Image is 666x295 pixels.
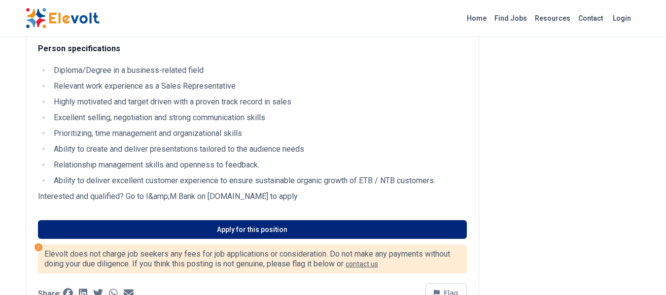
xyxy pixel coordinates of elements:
[44,249,460,269] p: Elevolt does not charge job seekers any fees for job applications or consideration. Do not make a...
[463,10,491,26] a: Home
[574,10,607,26] a: Contact
[51,80,467,92] li: Relevant work experience as a Sales Representative
[38,191,467,202] p: Interested and qualified? Go to I&amp;M Bank on [DOMAIN_NAME] to apply
[38,220,467,239] a: Apply for this position
[26,8,100,29] img: Elevolt
[51,112,467,124] li: Excellent selling, negotiation and strong communication skills
[38,44,120,53] strong: Person specifications
[346,260,378,268] a: contact us
[607,8,637,28] a: Login
[531,10,574,26] a: Resources
[51,175,467,187] li: Ability to deliver excellent customer experience to ensure sustainable organic growth of ETB / NT...
[491,10,531,26] a: Find Jobs
[51,96,467,108] li: Highly motivated and target driven with a proven track record in sales
[51,128,467,139] li: Prioritizing, time management and organizational skills
[51,159,467,171] li: Relationship management skills and openness to feedback.
[617,248,666,295] iframe: Chat Widget
[51,65,467,76] li: Diploma/Degree in a business-related field
[51,143,467,155] li: Ability to create and deliver presentations tailored to the audience needs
